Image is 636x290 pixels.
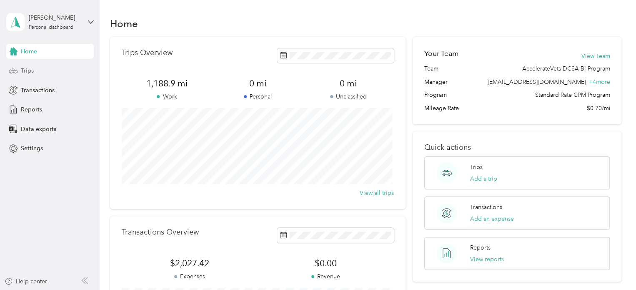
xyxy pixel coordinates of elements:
p: Revenue [258,272,393,281]
div: [PERSON_NAME] [29,13,81,22]
p: Quick actions [424,143,610,152]
h1: Home [110,19,138,28]
button: View Team [581,52,610,61]
button: Help center [5,277,47,286]
span: Settings [21,144,43,153]
span: Trips [21,66,34,75]
p: Reports [470,243,491,252]
p: Expenses [122,272,258,281]
p: Trips [470,163,483,171]
span: Team [424,64,438,73]
p: Transactions [470,203,502,212]
h2: Your Team [424,48,458,59]
button: Add a trip [470,174,497,183]
span: Standard Rate CPM Program [535,91,610,99]
span: Manager [424,78,448,86]
button: Add an expense [470,214,514,223]
span: Data exports [21,125,56,134]
span: Home [21,47,37,56]
span: $0.00 [258,257,393,269]
span: Transactions [21,86,55,95]
span: AccelerateVets DCSA BI Program [522,64,610,73]
span: Program [424,91,447,99]
button: View all trips [360,189,394,197]
p: Work [122,92,213,101]
span: 1,188.9 mi [122,78,213,89]
iframe: Everlance-gr Chat Button Frame [589,243,636,290]
span: 0 mi [303,78,394,89]
p: Trips Overview [122,48,173,57]
button: View reports [470,255,504,264]
p: Unclassified [303,92,394,101]
p: Personal [212,92,303,101]
p: Transactions Overview [122,228,199,237]
span: [EMAIL_ADDRESS][DOMAIN_NAME] [487,78,586,86]
span: 0 mi [212,78,303,89]
div: Personal dashboard [29,25,73,30]
span: Reports [21,105,42,114]
span: Mileage Rate [424,104,459,113]
span: $2,027.42 [122,257,258,269]
span: + 4 more [588,78,610,86]
span: $0.70/mi [586,104,610,113]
